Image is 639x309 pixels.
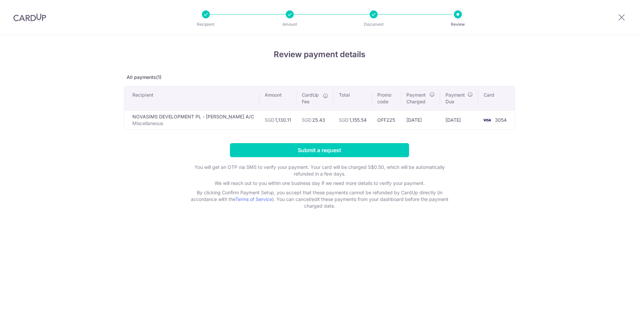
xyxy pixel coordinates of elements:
td: OFF225 [372,110,401,129]
span: SGD [339,117,349,123]
img: CardUp [13,13,46,21]
td: [DATE] [440,110,478,129]
span: Payment Charged [406,92,427,105]
td: 1,155.54 [334,110,372,129]
td: 25.43 [296,110,334,129]
p: Miscellaneous [132,120,254,127]
th: Total [334,86,372,110]
span: SGD [265,117,274,123]
a: Terms of Service [235,196,272,202]
th: Card [478,86,515,110]
p: We will reach out to you within one business day if we need more details to verify your payment. [186,180,453,187]
span: SGD [302,117,311,123]
th: Amount [259,86,296,110]
td: [DATE] [401,110,440,129]
p: By clicking Confirm Payment Setup, you accept that these payments cannot be refunded by CardUp di... [186,189,453,209]
img: <span class="translation_missing" title="translation missing: en.account_steps.new_confirm_form.b... [480,116,494,124]
td: NOVASIMS DEVELOPMENT PL - [PERSON_NAME] A/C [124,110,259,129]
p: All payments(1) [124,74,515,81]
span: Payment Due [445,92,466,105]
p: Review [433,21,483,28]
p: Document [349,21,398,28]
td: 1,130.11 [259,110,296,129]
h4: Review payment details [124,48,515,61]
iframe: Opens a widget where you can find more information [596,289,632,306]
input: Submit a request [230,143,409,157]
p: Recipient [181,21,231,28]
span: CardUp Fee [302,92,319,105]
p: Amount [265,21,314,28]
p: You will get an OTP via SMS to verify your payment. Your card will be charged S$0.50, which will ... [186,164,453,177]
th: Promo code [372,86,401,110]
th: Recipient [124,86,259,110]
span: 3054 [495,117,507,123]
